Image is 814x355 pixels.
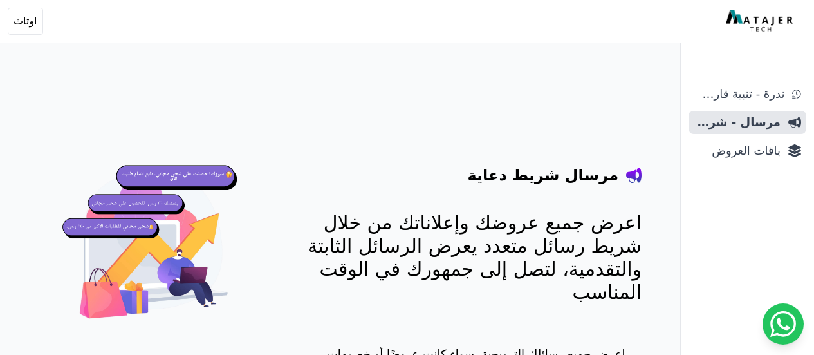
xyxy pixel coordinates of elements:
[8,8,43,35] button: اوتاث
[468,165,618,186] h4: مرسال شريط دعاية
[694,142,781,160] span: باقات العروض
[14,14,37,29] span: اوتاث
[694,85,784,103] span: ندرة - تنبية قارب علي النفاذ
[726,10,796,33] img: MatajerTech Logo
[60,155,248,343] img: hero
[299,211,642,304] p: اعرض جميع عروضك وإعلاناتك من خلال شريط رسائل متعدد يعرض الرسائل الثابتة والتقدمية، لتصل إلى جمهور...
[694,113,781,131] span: مرسال - شريط دعاية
